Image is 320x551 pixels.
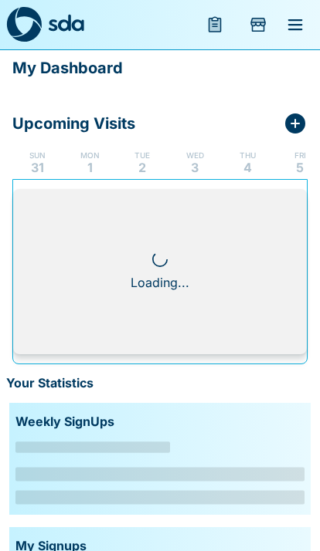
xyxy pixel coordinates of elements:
[138,161,146,174] p: 2
[80,149,100,161] p: Mon
[12,112,135,135] p: Upcoming Visits
[48,14,84,32] img: sda-logotype.svg
[6,7,42,42] img: sda-logo-dark.svg
[131,273,189,292] div: Loading...
[294,149,306,161] p: Fri
[12,56,123,80] p: My Dashboard
[196,6,233,43] button: menu
[186,149,204,161] p: Wed
[283,111,308,136] button: Add Store Visit
[277,6,314,43] button: menu
[240,149,256,161] p: Thu
[191,161,199,174] p: 3
[15,412,114,432] p: Weekly SignUps
[243,161,252,174] p: 4
[87,161,93,174] p: 1
[31,161,44,174] p: 31
[134,149,150,161] p: Tue
[6,374,94,394] p: Your Statistics
[240,6,277,43] button: Add Store Visit
[29,149,46,161] p: Sun
[296,161,304,174] p: 5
